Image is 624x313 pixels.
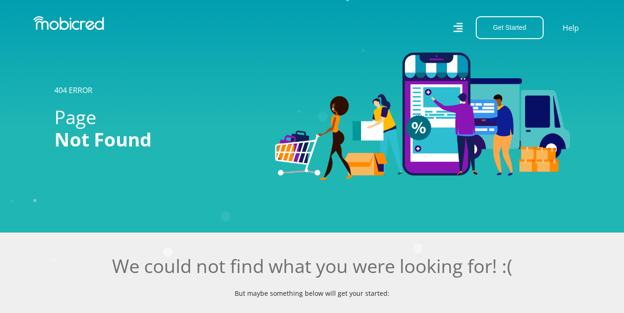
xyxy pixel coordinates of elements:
[54,255,570,277] h2: We could not find what you were looking for! :(
[54,127,151,152] span: Not Found
[54,288,570,298] p: But maybe something below will get your started:
[54,85,92,95] a: 404 ERROR
[33,16,104,30] img: Mobicred
[54,106,261,151] h2: Page
[476,16,544,39] button: Get Started
[562,22,579,34] a: Help
[275,53,570,180] img: Categories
